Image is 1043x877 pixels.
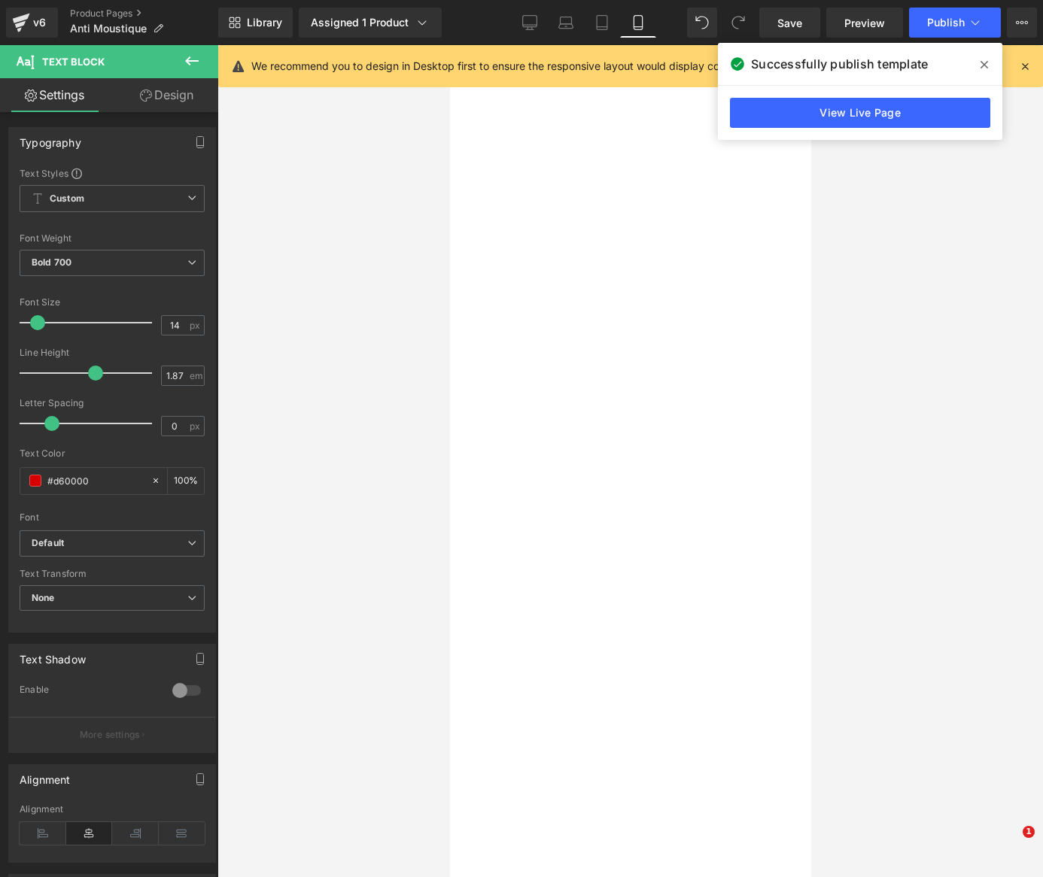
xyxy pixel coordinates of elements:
span: px [190,320,202,330]
a: Product Pages [70,8,218,20]
div: Font Size [20,297,205,308]
div: Text Transform [20,569,205,579]
div: Alignment [20,804,205,815]
div: Line Height [20,347,205,358]
div: % [168,468,204,494]
span: px [190,421,202,431]
div: Enable [20,684,157,699]
span: 1 [1023,826,1035,838]
button: Undo [687,8,717,38]
div: Text Shadow [20,645,86,666]
iframe: Intercom live chat [992,826,1028,862]
div: Alignment [20,765,71,786]
a: Laptop [548,8,584,38]
span: Preview [844,15,885,31]
a: Mobile [620,8,656,38]
b: Bold 700 [32,256,71,268]
a: Design [112,78,221,112]
span: Library [247,16,282,29]
b: None [32,592,55,603]
i: Default [32,537,64,550]
span: Successfully publish template [751,55,928,73]
div: Assigned 1 Product [311,15,430,30]
div: Typography [20,128,81,149]
div: v6 [30,13,49,32]
span: em [190,371,202,381]
b: Custom [50,193,84,205]
button: Redo [723,8,753,38]
div: Font Weight [20,233,205,244]
span: Publish [927,17,965,29]
span: Save [777,15,802,31]
a: New Library [218,8,293,38]
a: Preview [826,8,903,38]
p: We recommend you to design in Desktop first to ensure the responsive layout would display correct... [251,58,940,74]
input: Color [47,472,144,489]
button: Publish [909,8,1001,38]
a: v6 [6,8,58,38]
a: View Live Page [730,98,990,128]
div: Text Styles [20,167,205,179]
div: Font [20,512,205,523]
span: Text Block [42,56,105,68]
div: Letter Spacing [20,398,205,408]
button: More settings [9,717,215,752]
div: Text Color [20,448,205,459]
span: Anti Moustique [70,23,147,35]
a: Tablet [584,8,620,38]
p: More settings [80,728,140,742]
a: Desktop [512,8,548,38]
button: More [1007,8,1037,38]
